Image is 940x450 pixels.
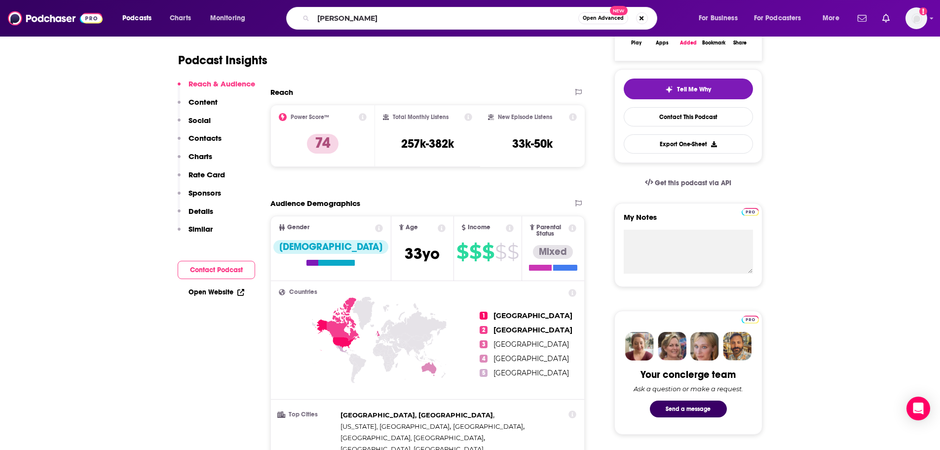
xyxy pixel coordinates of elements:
span: [GEOGRAPHIC_DATA] [493,340,569,349]
span: Logged in as rarjune [905,7,927,29]
div: Apps [656,40,669,46]
span: [GEOGRAPHIC_DATA] [493,354,569,363]
span: $ [507,244,519,260]
img: Podchaser Pro [742,208,759,216]
div: Open Intercom Messenger [906,397,930,420]
label: My Notes [624,212,753,230]
button: Social [178,116,211,134]
h3: 257k-382k [401,136,454,151]
span: Get this podcast via API [655,179,731,187]
a: Show notifications dropdown [854,10,870,27]
div: Your concierge team [640,368,736,381]
h3: 33k-50k [512,136,553,151]
h2: Power Score™ [291,114,329,121]
div: [DEMOGRAPHIC_DATA] [273,240,388,254]
span: [GEOGRAPHIC_DATA] [453,422,523,430]
span: [GEOGRAPHIC_DATA] [493,368,569,377]
button: Show profile menu [905,7,927,29]
img: Podchaser - Follow, Share and Rate Podcasts [8,9,103,28]
p: Sponsors [188,188,221,198]
p: Rate Card [188,170,225,179]
span: Age [406,224,418,231]
span: 2 [480,326,488,334]
span: Parental Status [536,224,567,237]
span: [US_STATE], [GEOGRAPHIC_DATA] [340,422,450,430]
span: [GEOGRAPHIC_DATA] [493,326,572,334]
span: $ [482,244,494,260]
span: , [340,432,485,444]
span: 3 [480,340,488,348]
h2: Audience Demographics [270,199,360,208]
p: Similar [188,224,213,234]
img: Podchaser Pro [742,316,759,324]
div: Share [733,40,747,46]
button: open menu [816,10,852,26]
span: $ [456,244,468,260]
button: Open AdvancedNew [578,12,628,24]
span: 5 [480,369,488,377]
p: Content [188,97,218,107]
p: Reach & Audience [188,79,255,88]
span: [GEOGRAPHIC_DATA] [493,311,572,320]
div: Added [680,40,697,46]
a: Open Website [188,288,244,296]
span: 33 yo [405,244,440,263]
span: Tell Me Why [677,85,711,93]
span: Open Advanced [583,16,624,21]
img: Jon Profile [723,332,752,361]
span: Podcasts [122,11,151,25]
img: Jules Profile [690,332,719,361]
p: Contacts [188,133,222,143]
p: Details [188,206,213,216]
span: Countries [289,289,317,295]
button: Sponsors [178,188,221,206]
span: , [340,409,494,421]
a: Pro website [742,314,759,324]
button: Details [178,206,213,225]
div: Bookmark [702,40,725,46]
button: Send a message [650,401,727,417]
button: Export One-Sheet [624,134,753,154]
button: Content [178,97,218,116]
a: Get this podcast via API [637,171,740,195]
button: tell me why sparkleTell Me Why [624,79,753,99]
button: Similar [178,224,213,243]
span: $ [469,244,481,260]
button: Contacts [178,133,222,152]
h2: New Episode Listens [498,114,552,121]
a: Show notifications dropdown [878,10,894,27]
button: open menu [748,10,816,26]
span: Gender [287,224,309,231]
button: open menu [115,10,164,26]
span: New [610,6,628,15]
button: open menu [692,10,750,26]
p: Social [188,116,211,125]
span: Income [468,224,490,231]
span: , [340,421,451,432]
div: Mixed [533,245,573,259]
h1: Podcast Insights [178,53,267,68]
div: Search podcasts, credits, & more... [296,7,667,30]
a: Charts [163,10,197,26]
p: 74 [307,134,338,154]
span: 4 [480,355,488,363]
button: Charts [178,152,212,170]
div: Play [631,40,641,46]
p: Charts [188,152,212,161]
h2: Reach [270,87,293,97]
span: 1 [480,312,488,320]
img: Barbara Profile [658,332,686,361]
span: $ [495,244,506,260]
button: Contact Podcast [178,261,255,279]
a: Contact This Podcast [624,107,753,126]
span: Charts [170,11,191,25]
span: For Business [699,11,738,25]
svg: Add a profile image [919,7,927,15]
button: Reach & Audience [178,79,255,97]
span: More [823,11,839,25]
input: Search podcasts, credits, & more... [313,10,578,26]
h3: Top Cities [279,411,337,418]
span: For Podcasters [754,11,801,25]
span: Monitoring [210,11,245,25]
